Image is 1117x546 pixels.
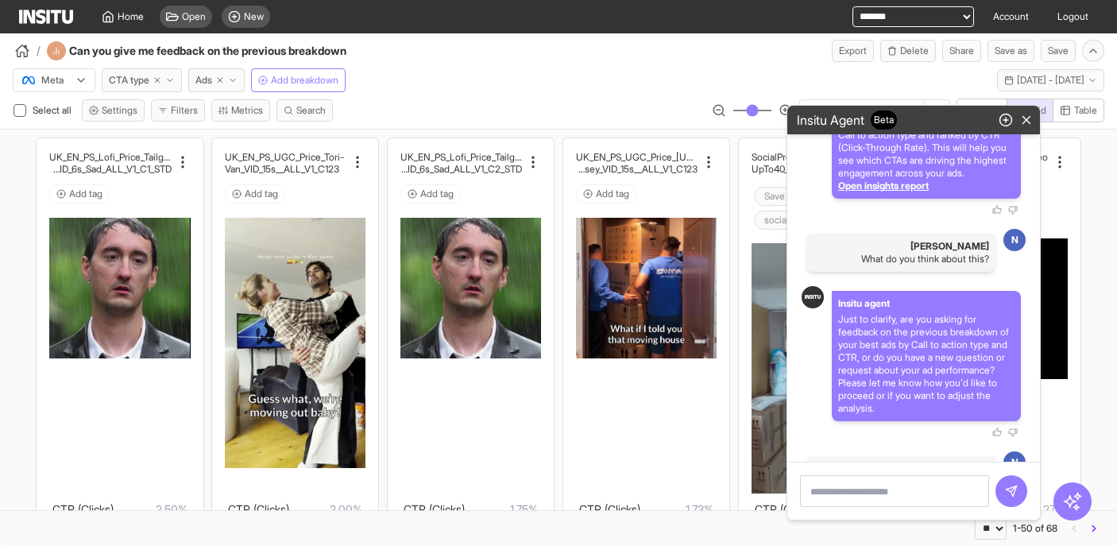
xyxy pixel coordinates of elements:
[228,502,289,516] span: CTR (Clicks)
[576,184,636,203] button: Add tag
[102,68,182,92] button: CTA type
[404,502,465,516] span: CTR (Clicks)
[400,151,522,163] h2: UK_EN_PS_Lofi_Price_Tailgat
[245,188,278,200] span: Add tag
[114,500,187,519] span: 2.50%
[69,188,102,200] span: Add tag
[755,502,816,516] span: CTR (Clicks)
[225,151,346,175] div: UK_EN_PS_UGC_Price_Tori-Van_VID_15s__ALL_V1_C123
[764,190,823,203] h2: Save up to 40
[838,313,1015,415] p: Just to clarify, are you asking for feedback on the previous breakdown of your best ads by Call t...
[838,103,1015,180] p: Here’s a breakdown of your best Ads on Meta over the last month, grouped by Call to action type a...
[195,74,212,87] span: Ads
[957,99,1007,122] button: Chart
[579,502,640,516] span: CTR (Clicks)
[400,163,522,175] h2: e_VID_6s_Sad_ALL_V1_C2_STD
[109,74,149,87] span: CTA type
[251,68,346,92] button: Add breakdown
[790,110,903,130] h2: Insitu Agent
[69,43,389,59] h4: Can you give me feedback on the previous breakdown
[871,110,897,130] span: Beta
[880,40,936,62] button: Delete
[1013,522,1057,535] div: 1-50 of 68
[225,151,344,163] h2: UK_EN_PS_UGC_Price_Tori-
[188,68,245,92] button: Ads
[276,99,333,122] button: Search
[225,163,339,175] h2: Van_VID_15s__ALL_V1_C123
[49,151,171,175] div: UK_EN_PS_Lofi_Price_Tailgate_VID_6s_Sad_ALL_V1_C1_STD
[813,253,989,265] p: What do you think about this?
[754,211,833,230] div: Delete tag
[271,74,338,87] span: Add breakdown
[400,184,461,203] button: Add tag
[400,151,522,175] div: UK_EN_PS_Lofi_Price_Tailgate_VID_6s_Sad_ALL_V1_C2_STD
[576,151,698,175] div: UK_EN_PS_UGC_Price_Georgia-Phasey_VID_15s__ALL_V1_C123
[596,188,629,200] span: Add tag
[296,104,326,117] span: Search
[997,69,1104,91] button: [DATE] - [DATE]
[1053,99,1104,122] button: Table
[49,151,171,163] h2: UK_EN_PS_Lofi_Price_Tailgat
[942,40,981,62] button: Share
[82,99,145,122] button: Settings
[244,10,264,23] span: New
[1017,74,1084,87] span: [DATE] - [DATE]
[289,500,362,519] span: 2.00%
[118,10,144,23] span: Home
[151,99,205,122] button: Filters
[988,40,1034,62] button: Save as
[1007,99,1053,122] button: Grid
[37,43,41,59] span: /
[1041,40,1076,62] button: Save
[47,41,389,60] div: Can you give me feedback on the previous breakdown
[832,40,874,62] button: Export
[49,184,110,203] button: Add tag
[752,163,826,175] h2: UpTo40_VIdeo_v2
[420,188,454,200] span: Add tag
[1011,234,1018,246] p: N
[754,187,842,206] div: Delete tag
[182,10,206,23] span: Open
[813,240,989,253] span: [PERSON_NAME]
[52,502,114,516] span: CTR (Clicks)
[805,295,821,299] img: Logo
[102,104,137,117] span: Settings
[838,180,1015,192] div: Open insights report
[465,500,538,519] span: 1.75%
[1011,456,1018,469] p: N
[33,104,75,116] span: Select all
[752,151,873,175] div: SocialProof_SaveUpTo40_VIdeo_v2
[838,297,1015,310] p: Insitu agent
[19,10,73,24] img: Logo
[49,163,171,175] h2: e_VID_6s_Sad_ALL_V1_C1_STD
[764,214,814,227] h2: social proof
[576,163,698,175] h2: Phasey_VID_15s__ALL_V1_C123
[13,41,41,60] button: /
[576,151,698,163] h2: UK_EN_PS_UGC_Price_[US_STATE]-
[640,500,713,519] span: 1.73%
[225,184,285,203] button: Add tag
[752,151,825,163] h2: SocialProof_Save
[211,99,270,122] button: Metrics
